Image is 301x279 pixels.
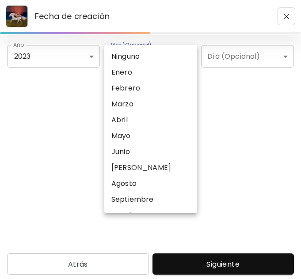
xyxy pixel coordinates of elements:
p: [PERSON_NAME] [111,162,171,173]
p: Marzo [111,99,133,109]
p: Septiembre [111,194,154,205]
p: Octubre [111,210,141,221]
p: Ninguno [111,51,140,62]
p: Febrero [111,83,140,94]
p: Enero [111,67,132,78]
p: Junio [111,147,130,157]
p: Mayo [111,131,131,141]
p: Abril [111,115,128,125]
p: Agosto [111,178,137,189]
